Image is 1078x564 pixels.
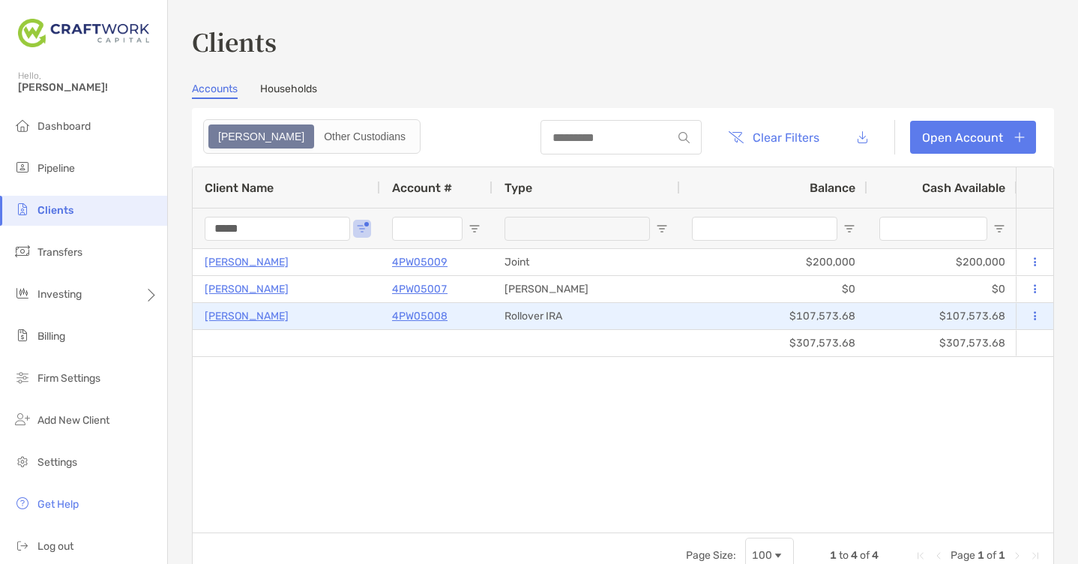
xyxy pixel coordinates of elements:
img: Zoe Logo [18,6,149,60]
button: Open Filter Menu [993,223,1005,235]
a: [PERSON_NAME] [205,307,289,325]
a: Households [260,82,317,99]
div: $307,573.68 [867,330,1017,356]
span: of [987,549,996,562]
div: $0 [680,276,867,302]
img: get-help icon [13,494,31,512]
div: Previous Page [933,550,945,562]
span: Account # [392,181,452,195]
span: 4 [872,549,879,562]
span: of [860,549,870,562]
span: 1 [978,549,984,562]
a: 4PW05008 [392,307,448,325]
div: Last Page [1029,550,1041,562]
a: [PERSON_NAME] [205,253,289,271]
span: Type [505,181,532,195]
a: [PERSON_NAME] [205,280,289,298]
span: Balance [810,181,855,195]
span: Client Name [205,181,274,195]
span: Log out [37,540,73,553]
span: 1 [999,549,1005,562]
span: Add New Client [37,414,109,427]
span: Get Help [37,498,79,511]
div: $107,573.68 [867,303,1017,329]
img: firm-settings icon [13,368,31,386]
div: Zoe [210,126,313,147]
span: Billing [37,330,65,343]
input: Client Name Filter Input [205,217,350,241]
a: Open Account [910,121,1036,154]
button: Open Filter Menu [656,223,668,235]
img: dashboard icon [13,116,31,134]
div: $0 [867,276,1017,302]
input: Balance Filter Input [692,217,837,241]
div: $200,000 [680,249,867,275]
input: Account # Filter Input [392,217,463,241]
a: 4PW05009 [392,253,448,271]
button: Clear Filters [717,121,831,154]
div: Rollover IRA [493,303,680,329]
div: $200,000 [867,249,1017,275]
a: Accounts [192,82,238,99]
span: 4 [851,549,858,562]
div: Other Custodians [316,126,414,147]
img: settings icon [13,452,31,470]
input: Cash Available Filter Input [879,217,987,241]
div: [PERSON_NAME] [493,276,680,302]
div: Joint [493,249,680,275]
div: Page Size: [686,549,736,562]
img: add_new_client icon [13,410,31,428]
img: logout icon [13,536,31,554]
span: Investing [37,288,82,301]
span: [PERSON_NAME]! [18,81,158,94]
button: Open Filter Menu [469,223,481,235]
span: 1 [830,549,837,562]
div: $107,573.68 [680,303,867,329]
div: First Page [915,550,927,562]
img: investing icon [13,284,31,302]
img: billing icon [13,326,31,344]
img: transfers icon [13,242,31,260]
span: to [839,549,849,562]
span: Pipeline [37,162,75,175]
div: $307,573.68 [680,330,867,356]
button: Open Filter Menu [356,223,368,235]
img: pipeline icon [13,158,31,176]
span: Firm Settings [37,372,100,385]
div: 100 [752,549,772,562]
div: segmented control [203,119,421,154]
img: input icon [678,132,690,143]
span: Clients [37,204,73,217]
img: clients icon [13,200,31,218]
a: 4PW05007 [392,280,448,298]
h3: Clients [192,24,1054,58]
button: Open Filter Menu [843,223,855,235]
span: Transfers [37,246,82,259]
span: Settings [37,456,77,469]
div: Next Page [1011,550,1023,562]
span: Dashboard [37,120,91,133]
span: Page [951,549,975,562]
span: Cash Available [922,181,1005,195]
